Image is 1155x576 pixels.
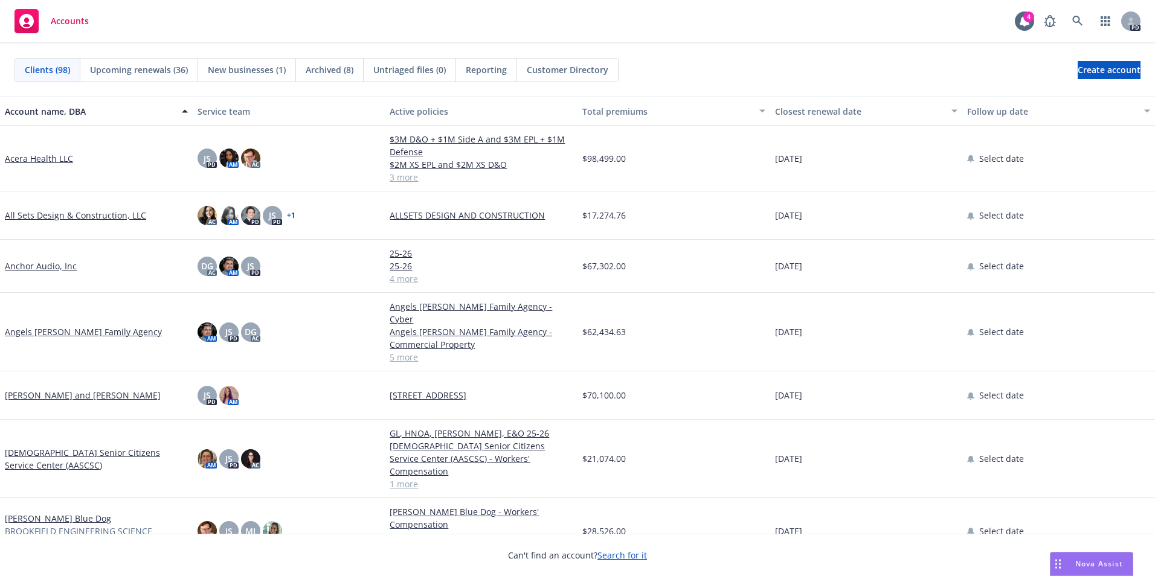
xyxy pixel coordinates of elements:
span: Can't find an account? [508,549,647,562]
button: Nova Assist [1050,552,1133,576]
img: photo [219,206,239,225]
span: [DATE] [775,209,802,222]
div: Drag to move [1050,552,1066,575]
a: [PERSON_NAME] Blue Dog [5,512,111,525]
a: 4 more [390,272,573,285]
div: Follow up date [967,105,1137,118]
span: $98,499.00 [582,152,626,165]
span: Upcoming renewals (36) [90,63,188,76]
span: $70,100.00 [582,389,626,402]
div: Active policies [390,105,573,118]
button: Total premiums [577,97,770,126]
img: photo [219,257,239,276]
a: + 1 [287,212,295,219]
img: photo [198,449,217,469]
a: Search for it [597,549,647,561]
img: photo [198,521,217,540]
span: [DATE] [775,152,802,165]
span: Select date [979,525,1024,537]
div: 4 [1023,10,1034,21]
a: Switch app [1093,9,1118,33]
span: Customer Directory [527,63,608,76]
img: photo [219,149,239,168]
span: Create account [1078,59,1141,82]
a: Acera Health LLC [5,152,73,165]
img: photo [241,449,260,469]
a: Angels [PERSON_NAME] Family Agency - Commercial Property [390,325,573,351]
a: 25-26 [390,260,573,272]
img: photo [198,322,217,342]
span: Select date [979,260,1024,272]
a: GL, HNOA, [PERSON_NAME], E&O 25-26 [390,427,573,440]
button: Closest renewal date [770,97,963,126]
button: Service team [193,97,385,126]
span: Select date [979,325,1024,338]
a: 3 more [390,171,573,184]
span: JS [225,325,233,338]
a: [PERSON_NAME] and [PERSON_NAME] [5,389,161,402]
a: [PERSON_NAME] Blue Dog - Workers' Compensation [390,505,573,531]
span: Nova Assist [1075,558,1123,569]
span: $21,074.00 [582,452,626,465]
span: Select date [979,152,1024,165]
a: Create account [1078,61,1141,79]
span: [DATE] [775,452,802,465]
img: photo [241,206,260,225]
a: 25-26 [390,247,573,260]
span: [DATE] [775,325,802,338]
div: Account name, DBA [5,105,175,118]
div: Total premiums [582,105,752,118]
span: $28,526.00 [582,525,626,537]
a: Anchor Audio, Inc [5,260,77,272]
span: Select date [979,452,1024,465]
img: photo [263,521,282,540]
span: [DATE] [775,260,802,272]
span: JS [204,389,211,402]
span: [DATE] [775,389,802,402]
span: Clients (98) [25,63,70,76]
a: 5 more [390,351,573,363]
a: Angels [PERSON_NAME] Family Agency - Cyber [390,300,573,325]
span: Select date [979,389,1024,402]
span: DG [245,325,257,338]
a: $2M XS EPL and $2M XS D&O [390,158,573,171]
a: [DEMOGRAPHIC_DATA] Senior Citizens Service Center (AASCSC) [5,446,188,472]
a: [STREET_ADDRESS] [390,389,573,402]
span: JS [269,209,276,222]
a: Angels [PERSON_NAME] Family Agency [5,325,162,338]
img: photo [198,206,217,225]
span: $67,302.00 [582,260,626,272]
a: Accounts [10,4,94,38]
a: 1 more [390,478,573,490]
a: [DEMOGRAPHIC_DATA] Senior Citizens Service Center (AASCSC) - Workers' Compensation [390,440,573,478]
span: Untriaged files (0) [373,63,446,76]
span: Reporting [466,63,507,76]
img: photo [219,386,239,405]
span: MJ [245,525,256,537]
a: Report a Bug [1038,9,1062,33]
span: DG [201,260,213,272]
div: Closest renewal date [775,105,945,118]
span: New businesses (1) [208,63,286,76]
span: $17,274.76 [582,209,626,222]
a: $3M D&O + $1M Side A and $3M EPL + $1M Defense [390,133,573,158]
span: JS [204,152,211,165]
a: [PERSON_NAME] Blue Dog - Cyber [390,531,573,543]
a: ALLSETS DESIGN AND CONSTRUCTION [390,209,573,222]
img: photo [241,149,260,168]
span: [DATE] [775,525,802,537]
span: $62,434.63 [582,325,626,338]
span: JS [247,260,254,272]
div: Service team [198,105,381,118]
span: JS [225,525,233,537]
button: Active policies [385,97,577,126]
button: Follow up date [962,97,1155,126]
span: Select date [979,209,1024,222]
